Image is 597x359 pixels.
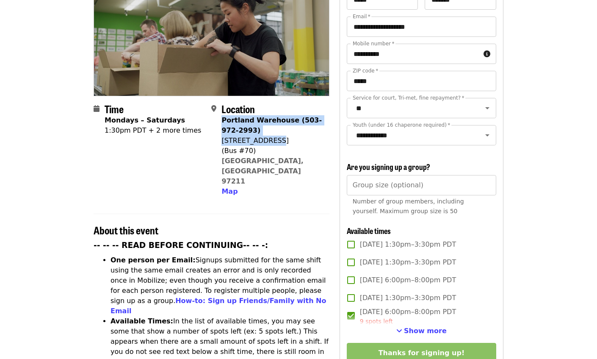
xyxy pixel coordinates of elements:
strong: -- -- -- READ BEFORE CONTINUING-- -- -: [94,241,268,250]
span: Map [221,187,238,195]
button: Map [221,186,238,197]
span: [DATE] 6:00pm–8:00pm PDT [360,275,456,285]
span: [DATE] 1:30pm–3:30pm PDT [360,239,456,250]
button: See more timeslots [396,326,447,336]
strong: One person per Email: [111,256,196,264]
i: circle-info icon [484,50,490,58]
span: [DATE] 1:30pm–3:30pm PDT [360,257,456,267]
div: 1:30pm PDT + 2 more times [105,125,201,136]
strong: Portland Warehouse (503-972-2993) [221,116,322,134]
button: Open [481,129,493,141]
input: [object Object] [347,175,496,195]
label: Service for court, Tri-met, fine repayment? [353,95,464,100]
li: Signups submitted for the same shift using the same email creates an error and is only recorded o... [111,255,329,316]
label: Mobile number [353,41,394,46]
div: (Bus #70) [221,146,322,156]
strong: Mondays – Saturdays [105,116,185,124]
span: [DATE] 1:30pm–3:30pm PDT [360,293,456,303]
span: [DATE] 6:00pm–8:00pm PDT [360,307,456,326]
span: Show more [404,327,447,335]
input: ZIP code [347,71,496,91]
i: calendar icon [94,105,99,113]
label: Youth (under 16 chaperone required) [353,122,450,128]
div: [STREET_ADDRESS] [221,136,322,146]
span: About this event [94,223,158,237]
label: ZIP code [353,68,378,73]
a: [GEOGRAPHIC_DATA], [GEOGRAPHIC_DATA] 97211 [221,157,304,185]
a: How-to: Sign up Friends/Family with No Email [111,297,326,315]
i: map-marker-alt icon [211,105,216,113]
label: Email [353,14,370,19]
span: Location [221,101,255,116]
span: Number of group members, including yourself. Maximum group size is 50 [353,198,464,214]
span: Available times [347,225,391,236]
input: Email [347,17,496,37]
strong: Available Times: [111,317,173,325]
span: Are you signing up a group? [347,161,430,172]
input: Mobile number [347,44,480,64]
span: Time [105,101,124,116]
button: Open [481,102,493,114]
span: 9 spots left [360,318,393,325]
